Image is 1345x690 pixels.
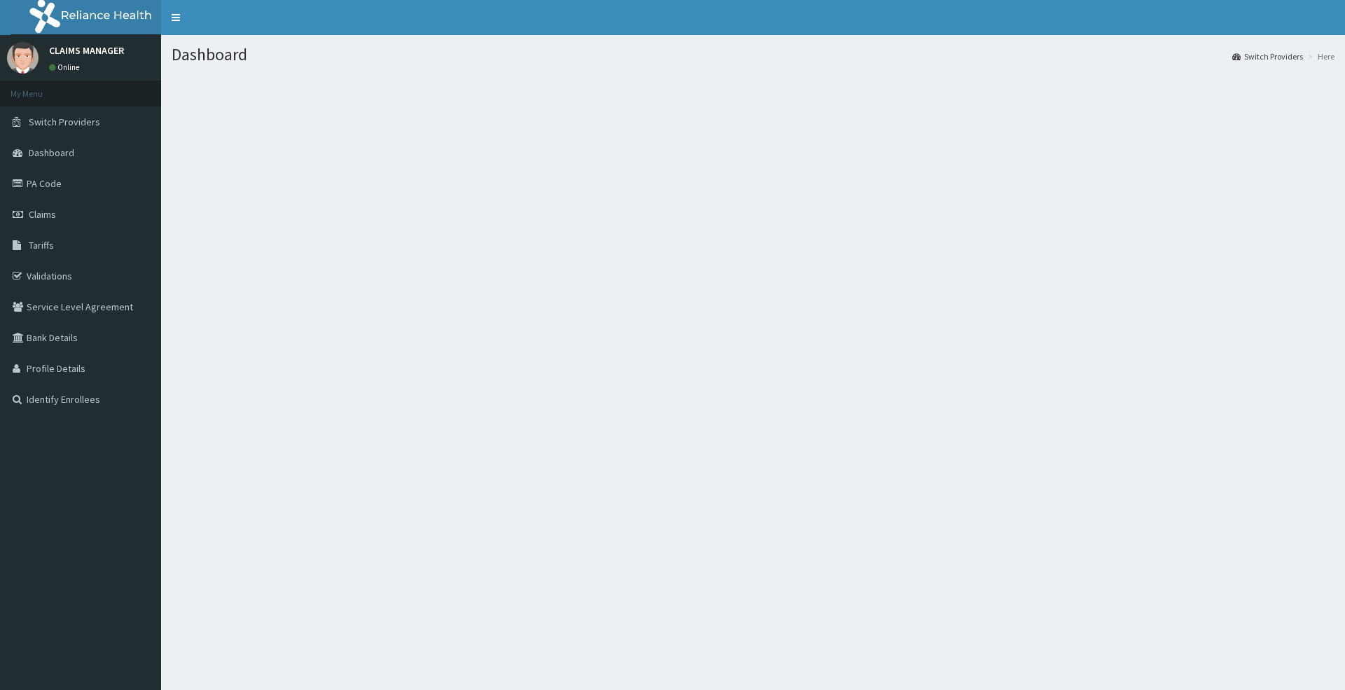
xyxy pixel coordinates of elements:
[7,42,39,74] img: User Image
[1232,50,1303,62] a: Switch Providers
[49,46,124,55] p: CLAIMS MANAGER
[29,208,56,221] span: Claims
[1304,50,1334,62] li: Here
[29,116,100,128] span: Switch Providers
[29,146,74,159] span: Dashboard
[172,46,1334,64] h1: Dashboard
[49,62,83,72] a: Online
[29,239,54,251] span: Tariffs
